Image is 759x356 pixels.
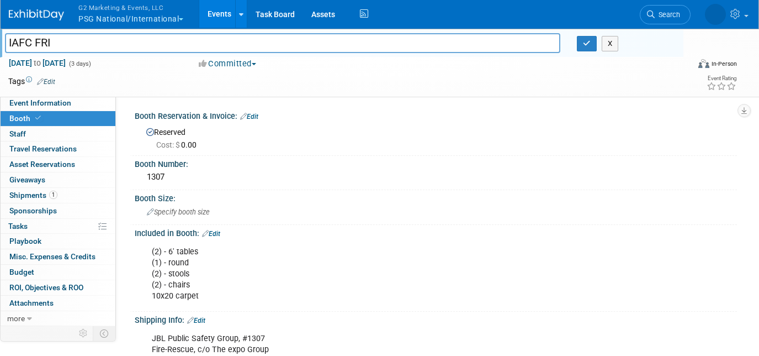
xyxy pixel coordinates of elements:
[1,249,115,264] a: Misc. Expenses & Credits
[9,206,57,215] span: Sponsorships
[9,252,95,261] span: Misc. Expenses & Credits
[8,58,66,68] span: [DATE] [DATE]
[1,111,115,126] a: Booth
[608,5,659,24] a: Search
[623,11,648,19] span: Search
[78,2,183,13] span: G2 Marketing & Events, LLC
[629,57,737,74] div: Event Format
[240,113,258,121] a: Edit
[9,237,41,245] span: Playbook
[1,280,115,295] a: ROI, Objectives & ROO
[707,76,736,81] div: Event Rating
[9,175,45,184] span: Giveaways
[1,234,115,249] a: Playbook
[711,60,737,68] div: In-Person
[1,296,115,311] a: Attachments
[93,326,116,341] td: Toggle Event Tabs
[143,169,729,186] div: 1307
[8,222,28,231] span: Tasks
[602,36,619,51] button: X
[135,225,737,239] div: Included in Booth:
[9,160,75,169] span: Asset Reservations
[9,9,64,20] img: ExhibitDay
[32,59,43,67] span: to
[135,108,737,122] div: Booth Reservation & Invoice:
[1,157,115,172] a: Asset Reservations
[49,191,57,199] span: 1
[156,140,201,149] span: 0.00
[9,268,34,276] span: Budget
[1,188,115,203] a: Shipments1
[1,142,115,156] a: Travel Reservations
[9,191,57,200] span: Shipments
[1,219,115,234] a: Tasks
[673,6,726,18] img: Laine Butler
[37,78,55,86] a: Edit
[143,124,729,150] div: Reserved
[8,76,55,87] td: Tags
[135,190,737,204] div: Booth Size:
[1,127,115,142] a: Staff
[9,299,54,307] span: Attachments
[35,115,41,121] i: Booth reservation complete
[156,140,181,149] span: Cost: $
[9,114,43,123] span: Booth
[1,203,115,218] a: Sponsorships
[7,314,25,323] span: more
[187,317,205,324] a: Edit
[202,230,220,238] a: Edit
[1,96,115,111] a: Event Information
[74,326,93,341] td: Personalize Event Tab Strip
[9,129,26,138] span: Staff
[144,241,620,307] div: (2) - 6' tables (1) - round (2) - stools (2) - chairs 10x20 carpet
[68,60,91,67] span: (3 days)
[1,265,115,280] a: Budget
[1,311,115,326] a: more
[9,283,83,292] span: ROI, Objectives & ROO
[9,98,71,107] span: Event Information
[135,312,737,326] div: Shipping Info:
[9,144,77,153] span: Travel Reservations
[147,208,210,216] span: Specify booth size
[698,59,709,68] img: Format-Inperson.png
[195,58,261,70] button: Committed
[1,172,115,187] a: Giveaways
[135,156,737,170] div: Booth Number:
